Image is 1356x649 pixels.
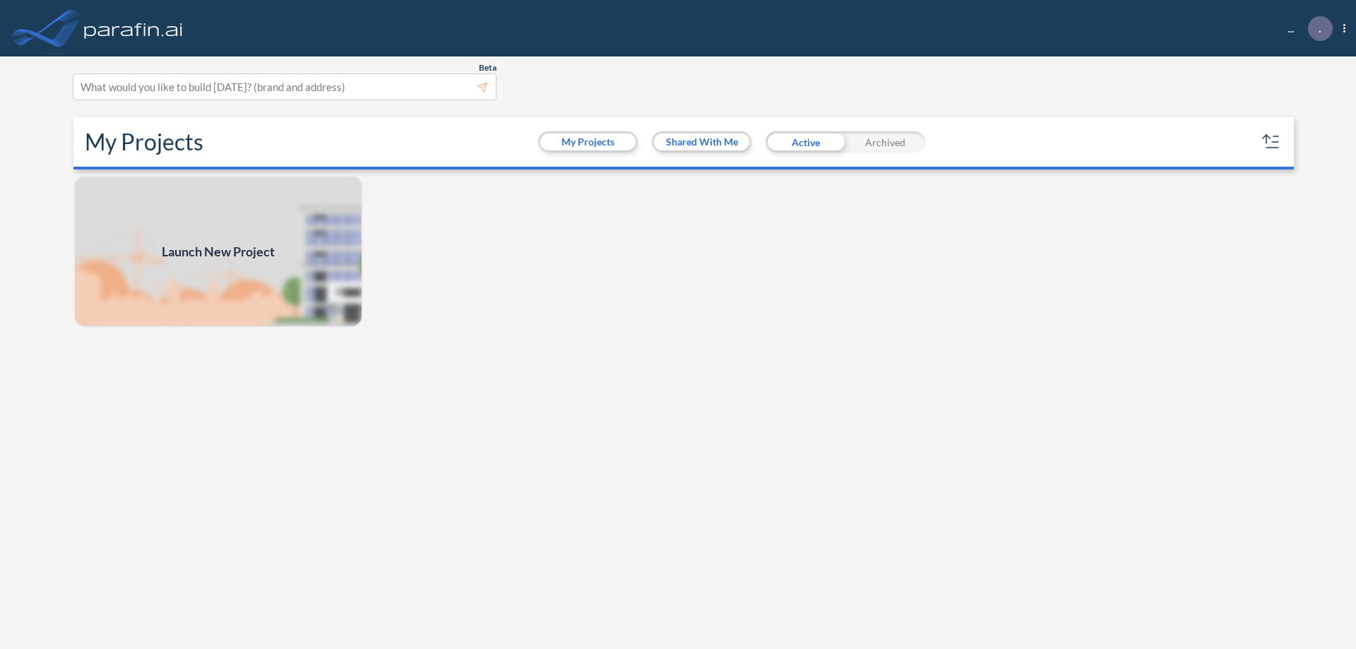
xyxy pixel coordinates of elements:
[479,62,496,73] span: Beta
[1260,131,1283,153] button: sort
[1319,22,1321,35] p: .
[73,175,363,328] a: Launch New Project
[1266,16,1345,41] div: ...
[654,133,749,150] button: Shared With Me
[540,133,636,150] button: My Projects
[845,131,925,153] div: Archived
[766,131,845,153] div: Active
[162,242,275,261] span: Launch New Project
[73,175,363,328] img: add
[85,129,203,155] h2: My Projects
[81,14,186,42] img: logo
